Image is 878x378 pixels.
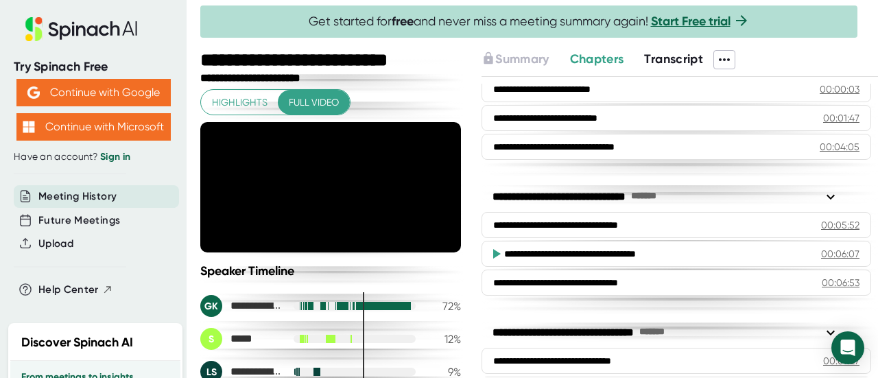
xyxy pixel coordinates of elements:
button: Highlights [201,90,278,115]
button: Full video [278,90,350,115]
span: Get started for and never miss a meeting summary again! [309,14,750,29]
div: 00:00:03 [820,82,859,96]
div: 00:07:27 [823,354,859,368]
button: Chapters [570,50,624,69]
div: 72 % [427,300,461,313]
button: Summary [482,50,549,69]
div: Speaker Timeline [200,263,461,279]
button: Meeting History [38,189,117,204]
div: Open Intercom Messenger [831,331,864,364]
button: Help Center [38,282,113,298]
span: Chapters [570,51,624,67]
button: Future Meetings [38,213,120,228]
span: Transcript [644,51,703,67]
a: Start Free trial [651,14,731,29]
div: 00:01:47 [823,111,859,125]
a: Sign in [100,151,130,163]
span: Summary [495,51,549,67]
div: 00:06:53 [822,276,859,290]
div: 00:04:05 [820,140,859,154]
button: Continue with Google [16,79,171,106]
div: 12 % [427,333,461,346]
img: Aehbyd4JwY73AAAAAElFTkSuQmCC [27,86,40,99]
div: Have an account? [14,151,173,163]
button: Upload [38,236,73,252]
span: Help Center [38,282,99,298]
div: 00:06:07 [821,247,859,261]
div: Sarah [200,328,283,350]
div: Try Spinach Free [14,59,173,75]
span: Full video [289,94,339,111]
span: Highlights [212,94,268,111]
button: Transcript [644,50,703,69]
div: Greg Van Kirk [200,295,283,317]
b: free [392,14,414,29]
div: 00:05:52 [821,218,859,232]
h2: Discover Spinach AI [21,333,133,352]
button: Continue with Microsoft [16,113,171,141]
div: GK [200,295,222,317]
div: S [200,328,222,350]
